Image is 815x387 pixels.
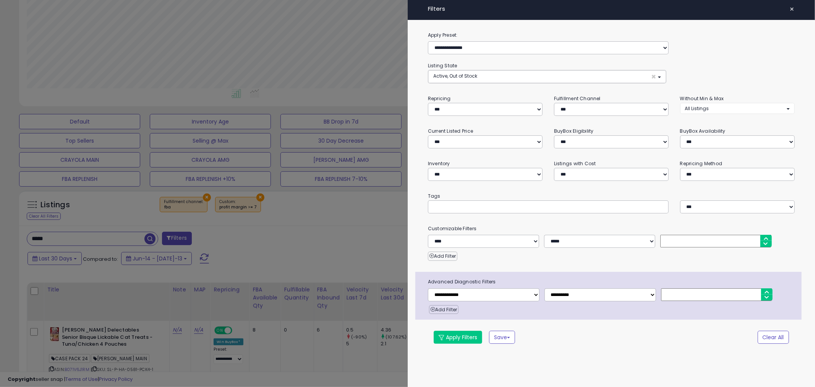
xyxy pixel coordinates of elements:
button: Clear All [758,331,789,344]
small: BuyBox Availability [680,128,726,134]
span: × [790,4,795,15]
small: Listing State [428,62,457,69]
small: Repricing [428,95,451,102]
small: Listings with Cost [554,160,596,167]
small: Customizable Filters [422,224,800,233]
button: Apply Filters [434,331,482,344]
span: × [651,73,656,81]
span: Advanced Diagnostic Filters [422,278,802,286]
label: Apply Preset: [422,31,800,39]
span: Active, Out of Stock [433,73,477,79]
button: Save [489,331,515,344]
small: BuyBox Eligibility [554,128,594,134]
h4: Filters [428,6,795,12]
small: Inventory [428,160,450,167]
small: Repricing Method [680,160,723,167]
span: All Listings [685,105,709,112]
button: All Listings [680,103,795,114]
small: Tags [422,192,800,200]
button: Add Filter [429,305,459,314]
small: Current Listed Price [428,128,473,134]
button: Active, Out of Stock × [428,70,666,83]
button: Add Filter [428,252,457,261]
button: × [787,4,798,15]
small: Fulfillment Channel [554,95,601,102]
small: Without Min & Max [680,95,724,102]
